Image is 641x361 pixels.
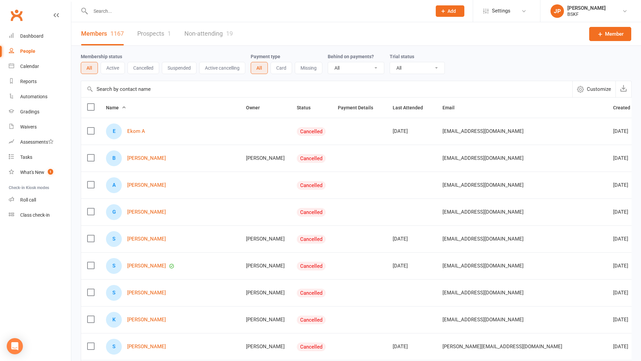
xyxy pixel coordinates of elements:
[297,342,326,351] div: Cancelled
[20,197,36,203] div: Roll call
[613,129,638,134] div: [DATE]
[613,209,638,215] div: [DATE]
[246,236,285,242] div: [PERSON_NAME]
[587,85,611,93] span: Customize
[184,22,233,45] a: Non-attending19
[297,127,326,136] div: Cancelled
[88,6,427,16] input: Search...
[297,105,318,110] span: Status
[613,182,638,188] div: [DATE]
[246,155,285,161] div: [PERSON_NAME]
[297,104,318,112] button: Status
[442,340,562,353] span: [PERSON_NAME][EMAIL_ADDRESS][DOMAIN_NAME]
[442,105,462,110] span: Email
[442,179,524,191] span: [EMAIL_ADDRESS][DOMAIN_NAME]
[567,11,606,17] div: BSKF
[246,263,285,269] div: [PERSON_NAME]
[20,48,35,54] div: People
[436,5,464,17] button: Add
[106,339,122,355] div: Sarah
[442,286,524,299] span: [EMAIL_ADDRESS][DOMAIN_NAME]
[393,344,430,350] div: [DATE]
[9,29,71,44] a: Dashboard
[393,236,430,242] div: [DATE]
[127,263,166,269] a: [PERSON_NAME]
[572,81,615,97] button: Customize
[442,313,524,326] span: [EMAIL_ADDRESS][DOMAIN_NAME]
[297,289,326,297] div: Cancelled
[101,62,125,74] button: Active
[297,181,326,190] div: Cancelled
[127,344,166,350] a: [PERSON_NAME]
[9,44,71,59] a: People
[20,33,43,39] div: Dashboard
[297,262,326,270] div: Cancelled
[338,105,381,110] span: Payment Details
[9,192,71,208] a: Roll call
[106,123,122,139] div: Ekom
[137,22,171,45] a: Prospects1
[20,170,44,175] div: What's New
[127,209,166,215] a: [PERSON_NAME]
[106,312,122,328] div: Kellie
[20,154,32,160] div: Tasks
[9,59,71,74] a: Calendar
[106,150,122,166] div: Bartas
[106,204,122,220] div: Gemini
[328,54,374,59] label: Behind on payments?
[613,155,638,161] div: [DATE]
[81,54,122,59] label: Membership status
[442,206,524,218] span: [EMAIL_ADDRESS][DOMAIN_NAME]
[20,64,39,69] div: Calendar
[613,317,638,323] div: [DATE]
[9,208,71,223] a: Class kiosk mode
[393,129,430,134] div: [DATE]
[492,3,510,19] span: Settings
[442,152,524,165] span: [EMAIL_ADDRESS][DOMAIN_NAME]
[393,263,430,269] div: [DATE]
[251,54,280,59] label: Payment type
[390,54,414,59] label: Trial status
[81,81,572,97] input: Search by contact name
[106,285,122,301] div: Sina
[127,155,166,161] a: [PERSON_NAME]
[442,125,524,138] span: [EMAIL_ADDRESS][DOMAIN_NAME]
[48,169,53,175] span: 1
[442,104,462,112] button: Email
[106,104,126,112] button: Name
[246,104,267,112] button: Owner
[567,5,606,11] div: [PERSON_NAME]
[9,119,71,135] a: Waivers
[246,105,267,110] span: Owner
[393,105,430,110] span: Last Attended
[9,135,71,150] a: Assessments
[297,154,326,163] div: Cancelled
[20,109,39,114] div: Gradings
[605,30,624,38] span: Member
[106,177,122,193] div: Ali
[127,182,166,188] a: [PERSON_NAME]
[613,236,638,242] div: [DATE]
[550,4,564,18] div: JP
[7,338,23,354] div: Open Intercom Messenger
[613,344,638,350] div: [DATE]
[9,165,71,180] a: What's New1
[613,290,638,296] div: [DATE]
[127,129,145,134] a: Ekom A
[110,30,124,37] div: 1167
[246,317,285,323] div: [PERSON_NAME]
[442,259,524,272] span: [EMAIL_ADDRESS][DOMAIN_NAME]
[8,7,25,24] a: Clubworx
[251,62,268,74] button: All
[20,139,54,145] div: Assessments
[297,235,326,244] div: Cancelled
[9,89,71,104] a: Automations
[9,74,71,89] a: Reports
[128,62,159,74] button: Cancelled
[295,62,322,74] button: Missing
[9,150,71,165] a: Tasks
[338,104,381,112] button: Payment Details
[127,290,166,296] a: [PERSON_NAME]
[246,290,285,296] div: [PERSON_NAME]
[613,263,638,269] div: [DATE]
